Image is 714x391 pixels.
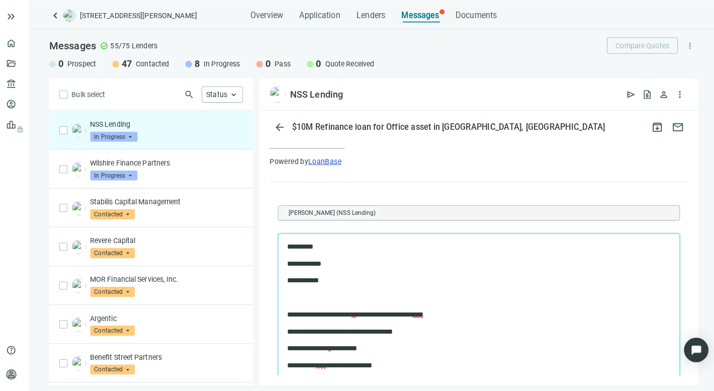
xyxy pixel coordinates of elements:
[636,89,652,105] button: request_quote
[301,14,341,24] span: Application
[126,61,136,73] span: 47
[8,8,387,254] body: Rich Text Area. Press ALT-0 for help.
[187,92,197,102] span: search
[95,236,245,246] p: Revere Capital
[292,124,604,134] div: $10M Refinance loan for Office asset in [GEOGRAPHIC_DATA], [GEOGRAPHIC_DATA]
[76,317,91,331] img: c7652aa0-7a0e-4b45-9ad1-551f88ce4c3e
[622,92,633,102] span: send
[95,172,141,182] span: In Progress
[95,274,245,284] p: MOR Financial Services, Inc.
[678,41,694,57] button: more_vert
[76,240,91,254] img: 52269fad-39b4-441f-a661-2782cbd29c4e
[68,13,80,25] img: deal-logo
[276,123,288,135] span: arrow_back
[95,121,245,131] p: NSS Lending
[680,337,704,361] div: Open Intercom Messenger
[286,209,380,219] span: Teresa Smith (NSS Lending)
[115,44,134,54] span: 55/75
[292,91,344,103] div: NSS Lending
[95,210,139,220] span: Contacted
[639,92,649,102] span: request_quote
[95,160,245,170] p: Wilshire Finance Partners
[681,44,690,53] span: more_vert
[267,61,273,73] span: 0
[668,123,680,135] span: mail
[209,93,230,101] span: Status
[72,62,101,72] span: Prospect
[84,14,200,24] span: [STREET_ADDRESS][PERSON_NAME]
[95,286,139,296] span: Contacted
[644,119,664,139] button: archive
[290,209,376,219] span: [PERSON_NAME] (NSS Lending)
[95,351,245,361] p: Benefit Street Partners
[664,119,684,139] button: mail
[402,14,439,24] span: Messages
[671,92,681,102] span: more_vert
[280,234,675,376] iframe: Rich Text Area
[655,92,665,102] span: person
[232,93,241,102] span: keyboard_arrow_up
[76,202,91,216] img: cdd41f87-75b0-4347-a0a4-15f16bf32828.png
[668,89,684,105] button: more_vert
[12,368,22,378] span: person
[54,13,66,25] a: keyboard_arrow_left
[105,45,113,53] span: check_circle
[317,61,322,73] span: 0
[455,14,496,24] span: Documents
[95,198,245,208] p: Stabilis Capital Management
[11,14,23,26] button: keyboard_double_arrow_right
[198,61,203,73] span: 8
[272,119,292,139] button: arrow_back
[76,278,91,292] img: fe004ec6-28df-4a21-a53d-b778151b82e4
[136,44,161,54] span: Lenders
[253,14,285,24] span: Overview
[76,92,110,103] span: Bulk select
[652,89,668,105] button: person
[648,123,660,135] span: archive
[619,89,636,105] button: send
[358,14,386,24] span: Lenders
[326,62,375,72] span: Quote Received
[207,62,242,72] span: In Progress
[95,363,139,373] span: Contacted
[95,325,139,335] span: Contacted
[140,62,172,72] span: Contacted
[76,125,91,139] img: ed4fc795-2e41-4cab-a98f-378f92de7dd2
[76,355,91,369] img: f277470a-ef91-4945-a43b-450ea1cd8728
[277,62,292,72] span: Pass
[95,248,139,258] span: Contacted
[95,312,245,323] p: Argentic
[54,43,101,55] span: Messages
[12,344,22,354] span: help
[76,164,91,178] img: 7428c98d-419d-4b95-9085-43470e4be777
[63,61,68,73] span: 0
[604,41,674,57] button: Compare Quotes
[272,89,288,105] img: ed4fc795-2e41-4cab-a98f-378f92de7dd2
[95,133,141,143] span: In Progress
